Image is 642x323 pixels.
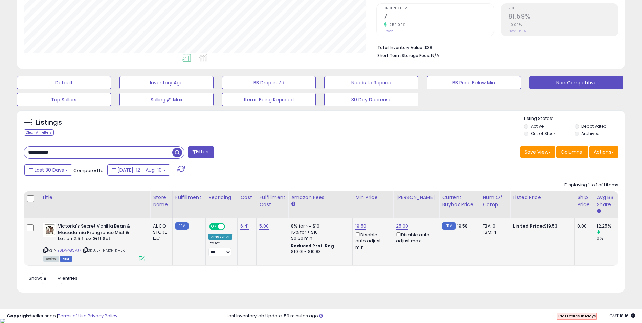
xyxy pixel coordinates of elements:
p: Listing States: [524,115,625,122]
div: $19.53 [513,223,569,229]
div: Fulfillment Cost [259,194,285,208]
label: Active [531,123,544,129]
h2: 81.59% [508,13,618,22]
a: Terms of Use [58,313,87,319]
div: 15% for > $10 [291,229,347,235]
small: FBM [442,222,455,230]
a: 19.50 [355,223,366,230]
button: Columns [556,146,588,158]
button: Top Sellers [17,93,111,106]
div: [PERSON_NAME] [396,194,436,201]
img: 4160xfaPTNL._SL40_.jpg [43,223,56,237]
div: Ship Price [577,194,591,208]
div: FBA: 0 [483,223,505,229]
span: Last 30 Days [35,167,64,173]
span: N/A [431,52,439,59]
div: Min Price [355,194,390,201]
span: All listings currently available for purchase on Amazon [43,256,59,262]
div: FBM: 4 [483,229,505,235]
span: ON [210,224,218,230]
div: Avg BB Share [597,194,621,208]
button: Inventory Age [119,76,214,89]
small: Prev: 2 [384,29,393,33]
small: Amazon Fees. [291,201,295,207]
label: Deactivated [581,123,607,129]
b: Short Term Storage Fees: [377,52,430,58]
div: Amazon AI [208,234,232,240]
a: 5.00 [259,223,269,230]
div: Last InventoryLab Update: 59 minutes ago. [227,313,635,319]
button: 30 Day Decrease [324,93,418,106]
div: Cost [240,194,253,201]
span: 2025-09-10 18:16 GMT [609,313,635,319]
div: 0% [597,235,624,241]
label: Archived [581,131,600,136]
span: Columns [561,149,582,155]
button: Selling @ Max [119,93,214,106]
div: Num of Comp. [483,194,507,208]
strong: Copyright [7,313,31,319]
div: $0.30 min [291,235,347,241]
a: Privacy Policy [88,313,117,319]
li: $38 [377,43,613,51]
div: Current Buybox Price [442,194,477,208]
button: Last 30 Days [24,164,72,176]
button: BB Drop in 7d [222,76,316,89]
small: Prev: 81.59% [508,29,526,33]
span: ROI [508,7,618,10]
h2: 7 [384,13,493,22]
div: 12.25% [597,223,624,229]
span: | SKU: JF-NMXF-KMJK [82,247,125,253]
div: Displaying 1 to 1 of 1 items [564,182,618,188]
label: Out of Stock [531,131,556,136]
div: Disable auto adjust min [355,231,388,251]
button: Items Being Repriced [222,93,316,106]
div: Clear All Filters [24,129,54,136]
button: Non Competitive [529,76,623,89]
b: Victoria's Secret Vanilla Bean & Macadamia Frangrance Mist & Lotion 2.5 fl oz Gift Set [58,223,140,244]
button: Save View [520,146,555,158]
a: 6.41 [240,223,249,230]
button: Actions [589,146,618,158]
div: Store Name [153,194,170,208]
div: seller snap | | [7,313,117,319]
div: Amazon Fees [291,194,350,201]
span: OFF [224,224,235,230]
div: 8% for <= $10 [291,223,347,229]
b: Total Inventory Value: [377,45,423,50]
div: Listed Price [513,194,572,201]
div: $10.01 - $10.83 [291,249,347,255]
span: Ordered Items [384,7,493,10]
span: Show: entries [29,275,78,281]
button: Needs to Reprice [324,76,418,89]
div: Fulfillment [175,194,203,201]
button: [DATE]-12 - Aug-10 [107,164,170,176]
div: ASIN: [43,223,145,261]
button: BB Price Below Min [427,76,521,89]
div: ALICO STORE LLC [153,223,167,242]
span: [DATE]-12 - Aug-10 [117,167,162,173]
b: Listed Price: [513,223,544,229]
span: 19.58 [457,223,468,229]
small: Avg BB Share. [597,208,601,214]
a: B0DV4GCVJ7 [57,247,81,253]
div: Title [42,194,147,201]
span: FBM [60,256,72,262]
span: Trial Expires in days [558,313,596,319]
button: Default [17,76,111,89]
a: 25.00 [396,223,408,230]
div: Disable auto adjust max [396,231,434,244]
span: Compared to: [73,167,105,174]
div: 0.00 [577,223,589,229]
div: Repricing [208,194,235,201]
h5: Listings [36,118,62,127]
button: Filters [188,146,214,158]
small: 250.00% [387,22,405,27]
b: Reduced Prof. Rng. [291,243,335,249]
b: 1 [584,313,586,319]
small: 0.00% [508,22,522,27]
div: Preset: [208,241,232,256]
small: FBM [175,222,189,230]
